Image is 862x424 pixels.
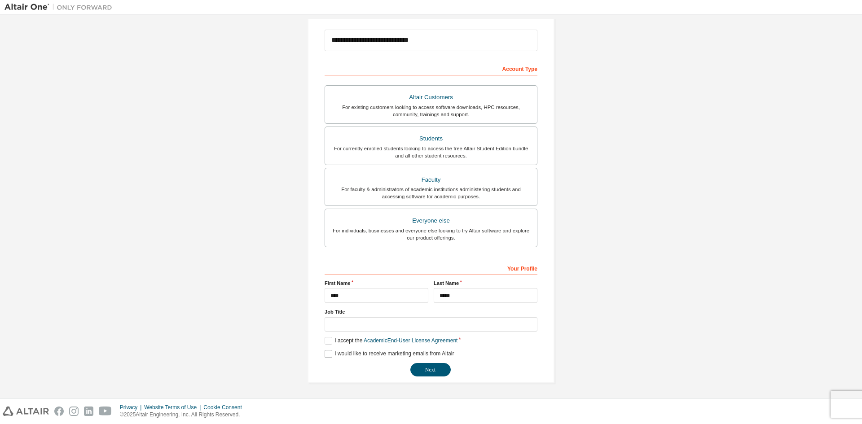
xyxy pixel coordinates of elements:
[325,280,428,287] label: First Name
[325,337,457,345] label: I accept the
[325,61,537,75] div: Account Type
[325,350,454,358] label: I would like to receive marketing emails from Altair
[120,404,144,411] div: Privacy
[330,104,532,118] div: For existing customers looking to access software downloads, HPC resources, community, trainings ...
[203,404,247,411] div: Cookie Consent
[434,280,537,287] label: Last Name
[3,407,49,416] img: altair_logo.svg
[54,407,64,416] img: facebook.svg
[330,91,532,104] div: Altair Customers
[330,174,532,186] div: Faculty
[325,308,537,315] label: Job Title
[410,363,451,376] button: Next
[325,261,537,275] div: Your Profile
[144,404,203,411] div: Website Terms of Use
[120,411,247,419] p: © 2025 Altair Engineering, Inc. All Rights Reserved.
[330,145,532,159] div: For currently enrolled students looking to access the free Altair Student Edition bundle and all ...
[4,3,117,12] img: Altair One
[364,337,457,344] a: Academic End-User License Agreement
[330,132,532,145] div: Students
[84,407,93,416] img: linkedin.svg
[330,186,532,200] div: For faculty & administrators of academic institutions administering students and accessing softwa...
[330,214,532,227] div: Everyone else
[69,407,79,416] img: instagram.svg
[99,407,112,416] img: youtube.svg
[330,227,532,241] div: For individuals, businesses and everyone else looking to try Altair software and explore our prod...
